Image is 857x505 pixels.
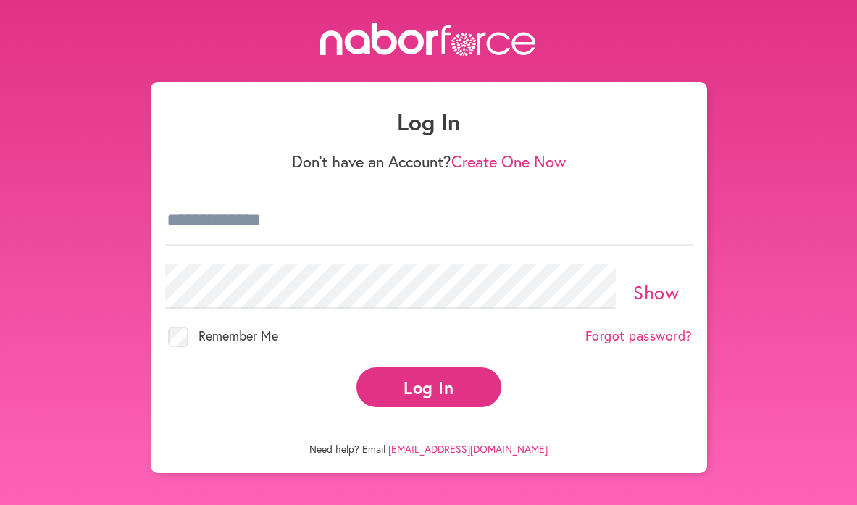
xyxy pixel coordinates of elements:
h1: Log In [165,108,693,135]
a: Create One Now [451,151,566,172]
button: Log In [356,367,501,407]
p: Don't have an Account? [165,152,693,171]
a: [EMAIL_ADDRESS][DOMAIN_NAME] [388,442,548,456]
a: Show [633,280,679,304]
p: Need help? Email [165,427,693,456]
a: Forgot password? [585,328,693,344]
span: Remember Me [198,327,278,344]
